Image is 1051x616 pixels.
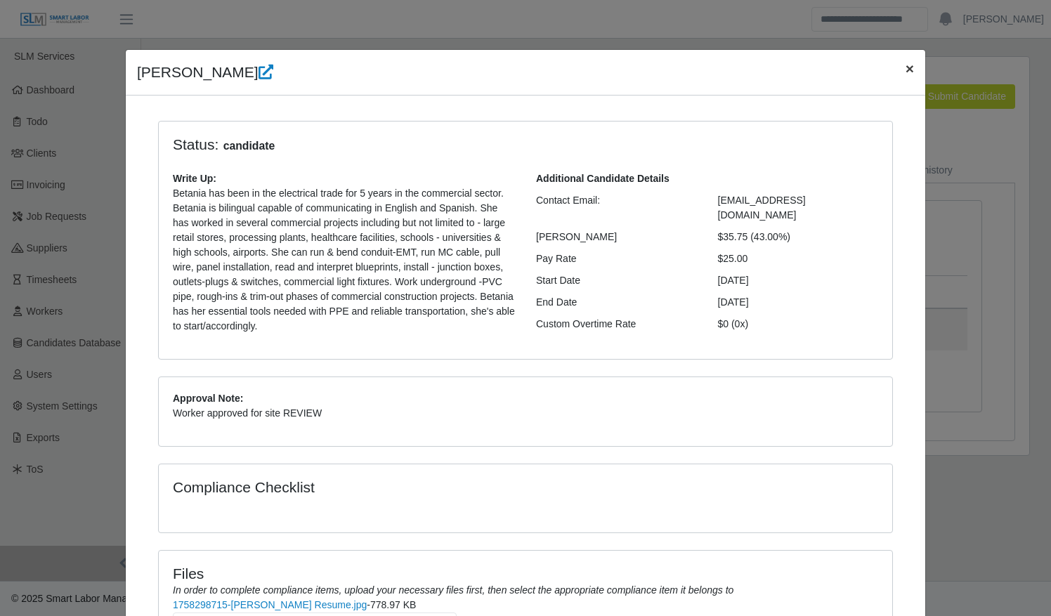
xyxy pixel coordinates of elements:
div: [PERSON_NAME] [525,230,707,244]
span: [DATE] [718,296,749,308]
button: Close [894,50,925,87]
h4: [PERSON_NAME] [137,61,273,84]
span: candidate [218,138,279,155]
b: Write Up: [173,173,216,184]
div: End Date [525,295,707,310]
div: $35.75 (43.00%) [707,230,889,244]
h4: Status: [173,136,697,155]
div: Start Date [525,273,707,288]
b: Approval Note: [173,393,243,404]
div: Pay Rate [525,251,707,266]
span: × [906,60,914,77]
h4: Compliance Checklist [173,478,636,496]
div: Custom Overtime Rate [525,317,707,332]
span: [EMAIL_ADDRESS][DOMAIN_NAME] [718,195,806,221]
b: Additional Candidate Details [536,173,670,184]
div: [DATE] [707,273,889,288]
h4: Files [173,565,878,582]
span: $0 (0x) [718,318,749,329]
p: Betania has been in the electrical trade for 5 years in the commercial sector. Betania is bilingu... [173,186,515,334]
div: $25.00 [707,251,889,266]
p: Worker approved for site REVIEW [173,406,878,421]
div: Contact Email: [525,193,707,223]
